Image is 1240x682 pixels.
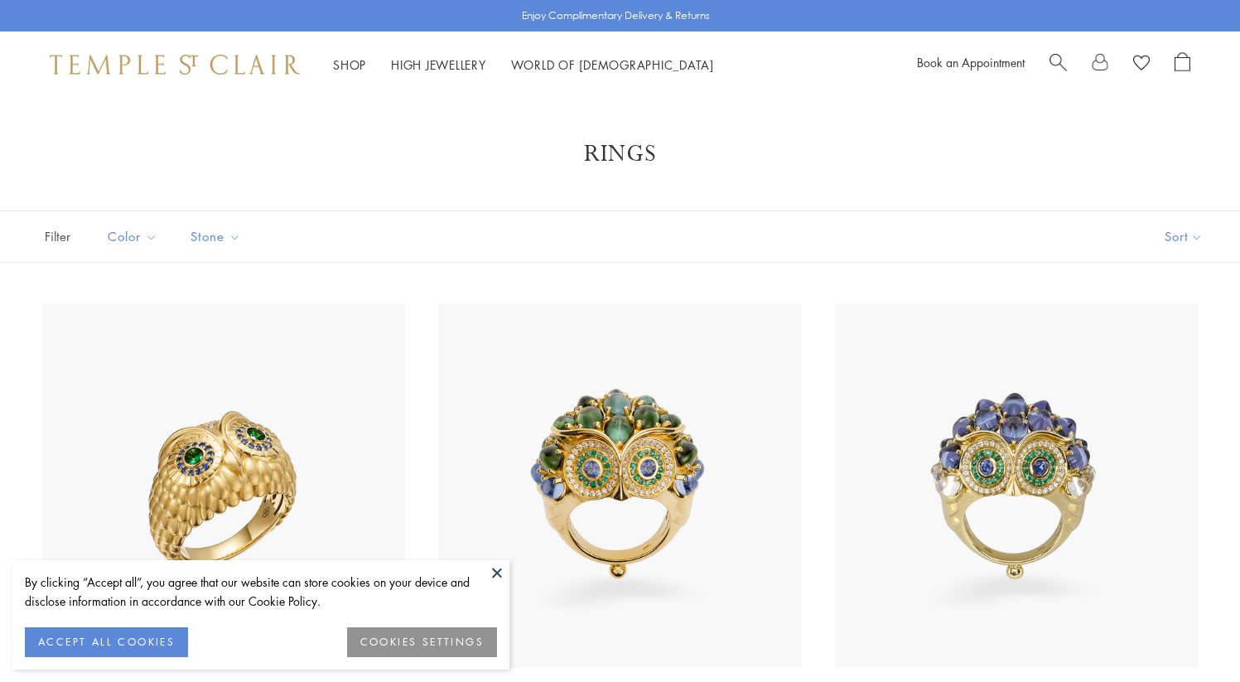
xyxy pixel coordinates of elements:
a: High JewelleryHigh Jewellery [391,56,486,73]
img: 18K Tanzanite Temple Owl Ring [835,304,1199,668]
div: By clicking “Accept all”, you agree that our website can store cookies on your device and disclos... [25,573,497,611]
button: COOKIES SETTINGS [347,627,497,657]
img: 18K Indicolite Temple Owl Ring [438,304,802,668]
button: ACCEPT ALL COOKIES [25,627,188,657]
a: View Wishlist [1133,52,1150,77]
button: Color [95,218,170,255]
button: Stone [178,218,253,255]
p: Enjoy Complimentary Delivery & Returns [522,7,710,24]
iframe: Gorgias live chat messenger [1157,604,1223,665]
a: World of [DEMOGRAPHIC_DATA]World of [DEMOGRAPHIC_DATA] [511,56,714,73]
a: Book an Appointment [917,54,1025,70]
nav: Main navigation [333,55,714,75]
a: Open Shopping Bag [1175,52,1190,77]
a: Search [1049,52,1067,77]
span: Stone [182,226,253,247]
span: Color [99,226,170,247]
img: R36865-OWLTGBS [41,304,405,668]
button: Show sort by [1127,211,1240,262]
a: ShopShop [333,56,366,73]
img: Temple St. Clair [50,55,300,75]
h1: Rings [66,139,1174,169]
